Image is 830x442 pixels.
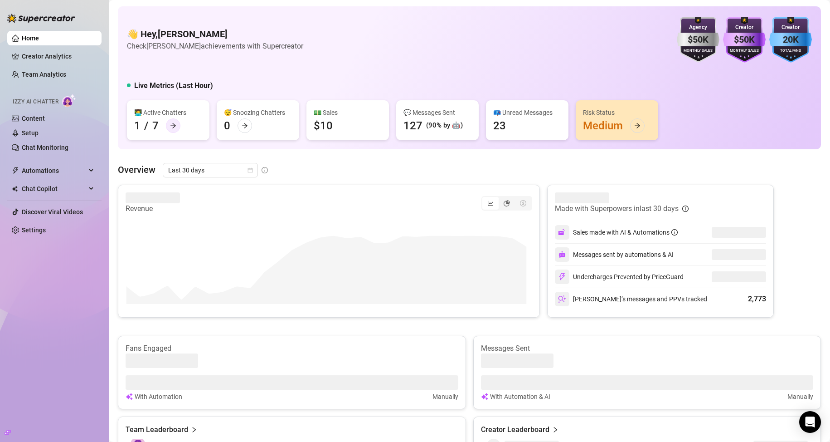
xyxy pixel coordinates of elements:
[262,167,268,173] span: info-circle
[573,227,678,237] div: Sales made with AI & Automations
[677,23,719,32] div: Agency
[134,118,141,133] div: 1
[22,208,83,216] a: Discover Viral Videos
[224,118,230,133] div: 0
[224,108,292,118] div: 😴 Snoozing Chatters
[13,98,58,106] span: Izzy AI Chatter
[12,167,19,174] span: thunderbolt
[12,186,18,192] img: Chat Copilot
[555,247,674,262] div: Messages sent by automations & AI
[682,206,689,212] span: info-circle
[769,33,812,47] div: 20K
[583,108,651,118] div: Risk Status
[242,123,248,129] span: arrow-right
[787,392,813,402] article: Manually
[481,344,814,354] article: Messages Sent
[490,392,550,402] article: With Automation & AI
[481,196,532,211] div: segmented control
[723,33,766,47] div: $50K
[248,167,253,173] span: calendar
[555,270,684,284] div: Undercharges Prevented by PriceGuard
[135,392,182,402] article: With Automation
[22,163,86,178] span: Automations
[22,144,68,151] a: Chat Monitoring
[677,17,719,63] img: silver-badge-roxG0hHS.svg
[552,424,558,435] span: right
[118,163,155,177] article: Overview
[769,17,812,63] img: blue-badge-DgoSNQY1.svg
[152,118,159,133] div: 7
[555,292,707,306] div: [PERSON_NAME]’s messages and PPVs tracked
[403,108,471,118] div: 💬 Messages Sent
[799,411,821,433] div: Open Intercom Messenger
[723,23,766,32] div: Creator
[22,182,86,196] span: Chat Copilot
[555,203,679,214] article: Made with Superpowers in last 30 days
[426,120,463,131] div: (90% by 🤖)
[677,48,719,54] div: Monthly Sales
[481,392,488,402] img: svg%3e
[558,228,566,236] img: svg%3e
[126,203,180,214] article: Revenue
[493,108,561,118] div: 📪 Unread Messages
[634,123,641,129] span: arrow-right
[481,424,549,435] article: Creator Leaderboard
[723,17,766,63] img: purple-badge-B9DA21FR.svg
[22,115,45,122] a: Content
[126,344,458,354] article: Fans Engaged
[432,392,458,402] article: Manually
[134,108,202,118] div: 👩‍💻 Active Chatters
[487,200,494,206] span: line-chart
[748,294,766,304] div: 2,773
[22,49,94,64] a: Creator Analytics
[7,14,75,23] img: logo-BBDzfeDw.svg
[723,48,766,54] div: Monthly Sales
[168,163,252,177] span: Last 30 days
[558,273,566,281] img: svg%3e
[520,200,526,206] span: dollar-circle
[558,295,566,303] img: svg%3e
[493,118,506,133] div: 23
[671,229,678,236] span: info-circle
[127,28,303,40] h4: 👋 Hey, [PERSON_NAME]
[558,251,566,258] img: svg%3e
[126,392,133,402] img: svg%3e
[170,123,176,129] span: arrow-right
[22,226,46,234] a: Settings
[127,40,303,52] article: Check [PERSON_NAME] achievements with Supercreator
[22,129,39,137] a: Setup
[677,33,719,47] div: $50K
[314,108,382,118] div: 💵 Sales
[62,94,76,107] img: AI Chatter
[126,424,188,435] article: Team Leaderboard
[769,23,812,32] div: Creator
[22,71,66,78] a: Team Analytics
[314,118,333,133] div: $10
[504,200,510,206] span: pie-chart
[191,424,197,435] span: right
[5,429,11,436] span: build
[403,118,422,133] div: 127
[22,34,39,42] a: Home
[134,80,213,91] h5: Live Metrics (Last Hour)
[769,48,812,54] div: Total Fans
